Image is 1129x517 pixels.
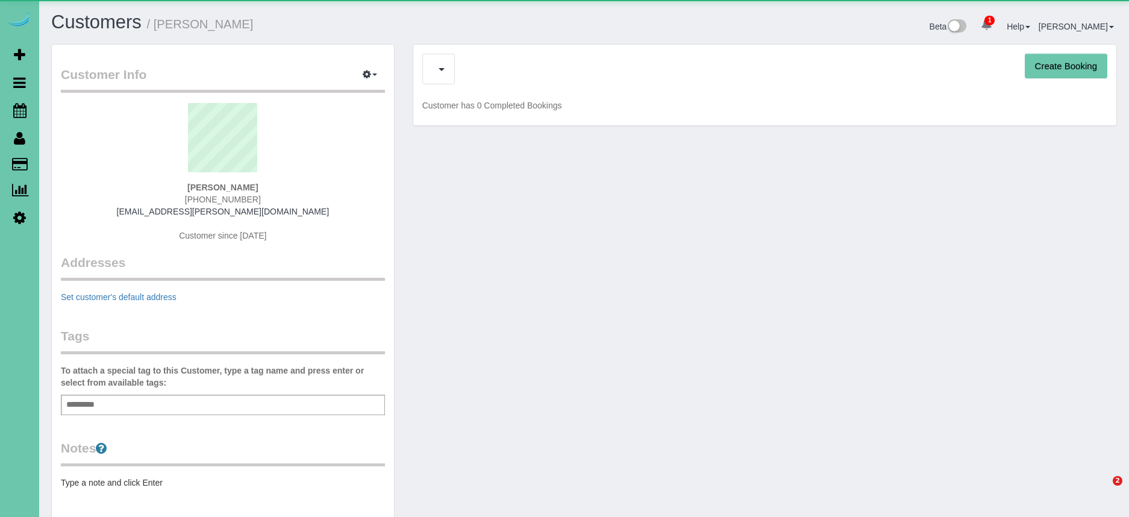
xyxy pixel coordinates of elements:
[975,12,998,39] a: 1
[61,292,177,302] a: Set customer's default address
[984,16,995,25] span: 1
[946,19,966,35] img: New interface
[1113,476,1122,486] span: 2
[61,477,385,489] pre: Type a note and click Enter
[147,17,254,31] small: / [PERSON_NAME]
[1039,22,1114,31] a: [PERSON_NAME]
[51,11,142,33] a: Customers
[117,207,329,216] a: [EMAIL_ADDRESS][PERSON_NAME][DOMAIN_NAME]
[61,66,385,93] legend: Customer Info
[930,22,967,31] a: Beta
[1088,476,1117,505] iframe: Intercom live chat
[1007,22,1030,31] a: Help
[61,327,385,354] legend: Tags
[422,99,1107,111] p: Customer has 0 Completed Bookings
[187,183,258,192] strong: [PERSON_NAME]
[1025,54,1107,79] button: Create Booking
[179,231,266,240] span: Customer since [DATE]
[185,195,261,204] span: [PHONE_NUMBER]
[7,12,31,29] img: Automaid Logo
[61,365,385,389] label: To attach a special tag to this Customer, type a tag name and press enter or select from availabl...
[61,439,385,466] legend: Notes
